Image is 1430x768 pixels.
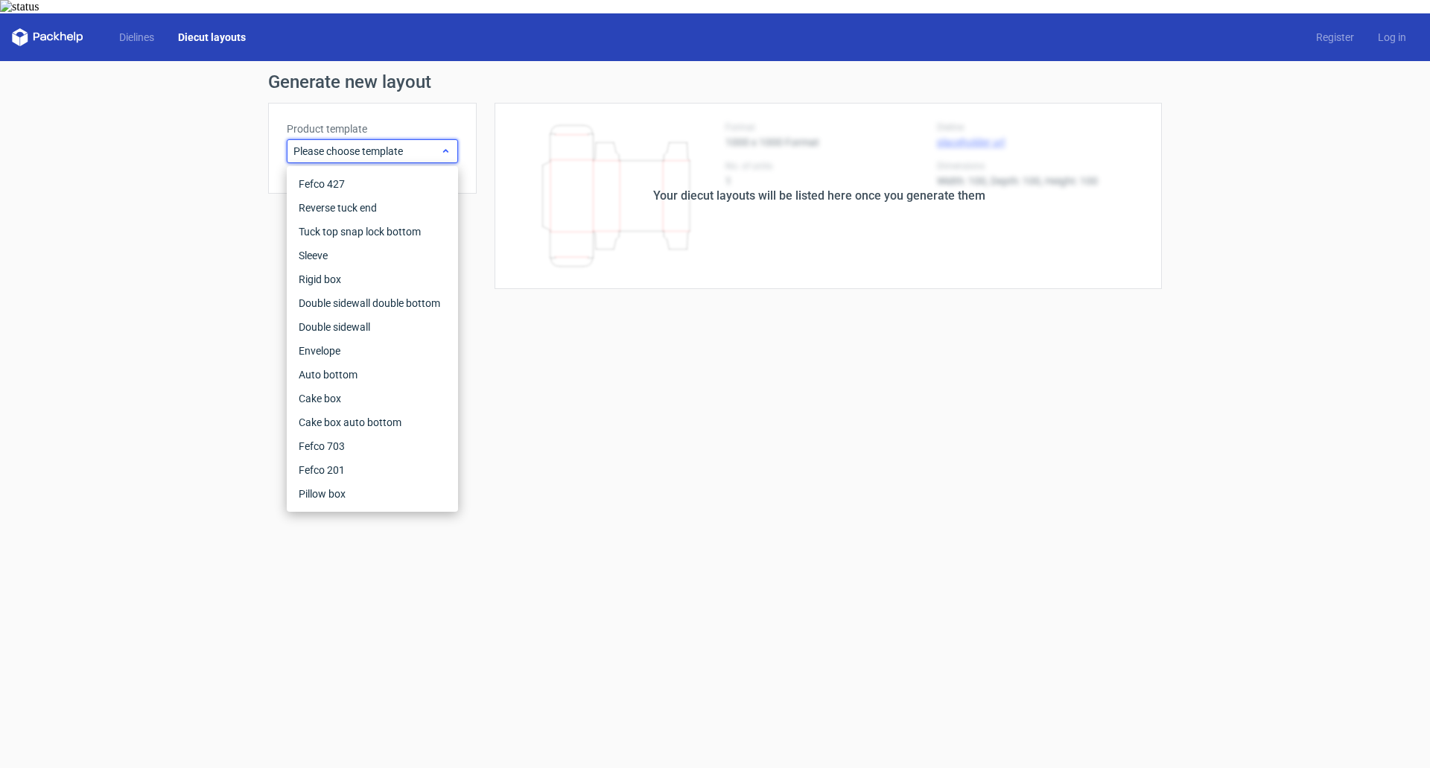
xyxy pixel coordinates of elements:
[268,73,1162,91] h1: Generate new layout
[293,387,452,410] div: Cake box
[287,121,458,136] label: Product template
[1304,30,1366,45] a: Register
[107,30,166,45] a: Dielines
[1366,30,1418,45] a: Log in
[293,339,452,363] div: Envelope
[293,434,452,458] div: Fefco 703
[293,363,452,387] div: Auto bottom
[293,291,452,315] div: Double sidewall double bottom
[293,220,452,244] div: Tuck top snap lock bottom
[293,315,452,339] div: Double sidewall
[293,482,452,506] div: Pillow box
[653,187,985,205] div: Your diecut layouts will be listed here once you generate them
[293,244,452,267] div: Sleeve
[293,144,440,159] span: Please choose template
[293,196,452,220] div: Reverse tuck end
[293,267,452,291] div: Rigid box
[293,410,452,434] div: Cake box auto bottom
[293,458,452,482] div: Fefco 201
[166,30,258,45] a: Diecut layouts
[293,172,452,196] div: Fefco 427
